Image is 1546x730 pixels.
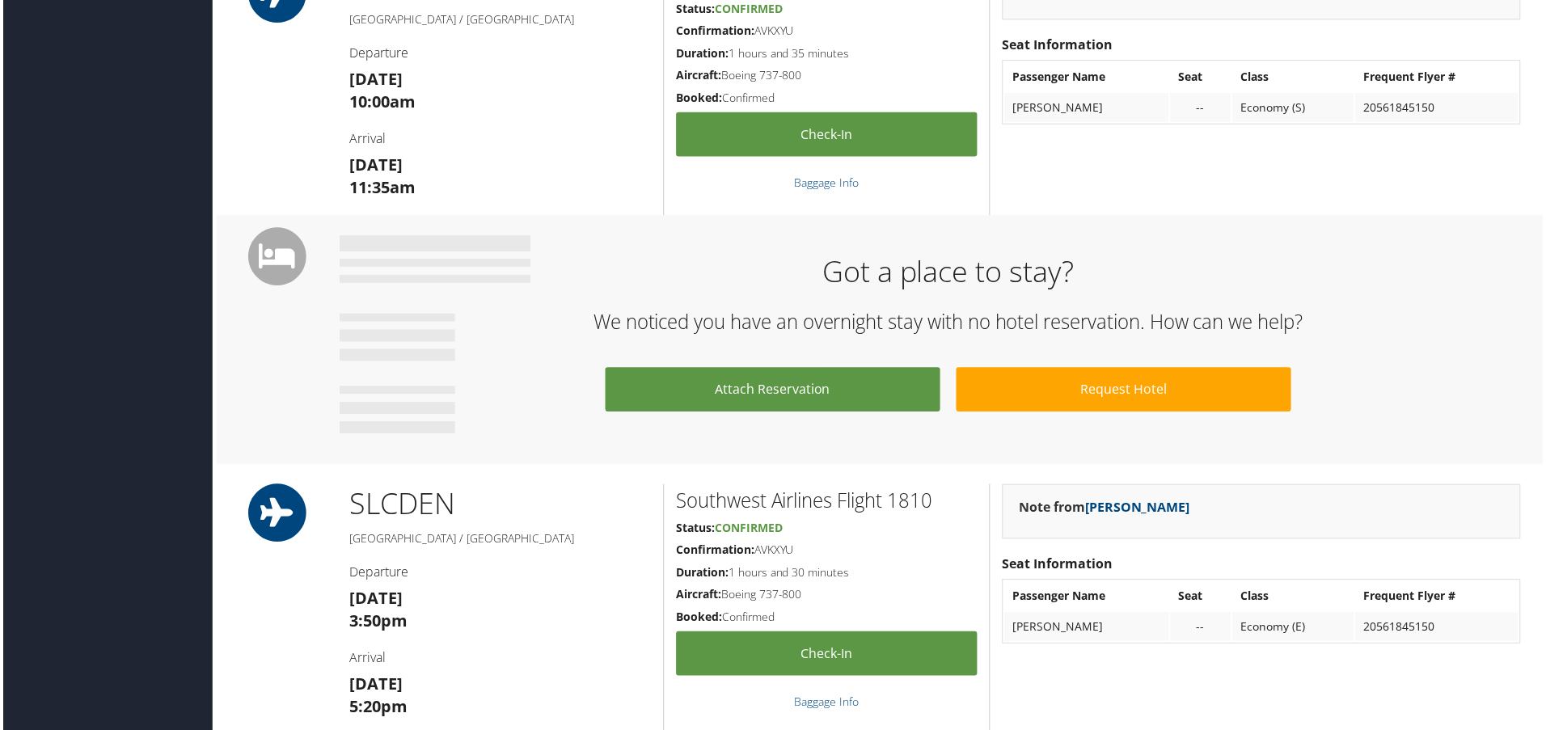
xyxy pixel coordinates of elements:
a: Attach Reservation [605,369,941,413]
th: Frequent Flyer # [1358,62,1522,91]
strong: [DATE] [348,68,401,90]
strong: Status: [676,522,715,538]
h5: 1 hours and 35 minutes [676,45,978,61]
strong: Confirmation: [676,544,754,559]
h4: Arrival [348,129,651,147]
h5: Confirmed [676,611,978,627]
strong: 11:35am [348,177,414,199]
a: Baggage Info [795,697,860,712]
h5: 1 hours and 30 minutes [676,567,978,583]
a: Check-in [676,112,978,157]
th: Class [1235,584,1357,613]
strong: 3:50pm [348,612,406,634]
td: Economy (S) [1235,93,1357,122]
th: Seat [1172,584,1233,613]
h5: Boeing 737-800 [676,589,978,605]
strong: Aircraft: [676,589,721,604]
th: Frequent Flyer # [1358,584,1522,613]
h1: SLC DEN [348,486,651,526]
span: Confirmed [715,1,783,16]
a: Baggage Info [795,175,860,191]
td: [PERSON_NAME] [1006,614,1171,643]
div: -- [1181,100,1225,115]
h4: Departure [348,565,651,583]
span: Confirmed [715,522,783,538]
strong: Booked: [676,90,722,105]
th: Seat [1172,62,1233,91]
h5: Confirmed [676,90,978,106]
h5: Boeing 737-800 [676,67,978,83]
td: 20561845150 [1358,614,1522,643]
h2: Southwest Airlines Flight 1810 [676,488,978,516]
strong: Duration: [676,45,729,61]
h5: [GEOGRAPHIC_DATA] / [GEOGRAPHIC_DATA] [348,533,651,549]
h4: Arrival [348,651,651,669]
strong: 10:00am [348,91,414,112]
a: Check-in [676,634,978,678]
strong: [DATE] [348,154,401,176]
a: [PERSON_NAME] [1087,500,1192,518]
strong: Seat Information [1003,36,1114,53]
h5: [GEOGRAPHIC_DATA] / [GEOGRAPHIC_DATA] [348,11,651,27]
strong: Status: [676,1,715,16]
strong: Booked: [676,611,722,627]
h4: Departure [348,44,651,61]
h5: AVKXYU [676,23,978,39]
th: Passenger Name [1006,62,1171,91]
strong: [DATE] [348,676,401,698]
td: 20561845150 [1358,93,1522,122]
th: Passenger Name [1006,584,1171,613]
h5: AVKXYU [676,544,978,560]
strong: [DATE] [348,589,401,611]
a: Request Hotel [957,369,1294,413]
th: Class [1235,62,1357,91]
td: Economy (E) [1235,614,1357,643]
div: -- [1181,622,1225,636]
strong: Confirmation: [676,23,754,38]
strong: Aircraft: [676,67,721,82]
td: [PERSON_NAME] [1006,93,1171,122]
strong: Duration: [676,567,729,582]
strong: Seat Information [1003,557,1114,575]
strong: 5:20pm [348,698,406,720]
strong: Note from [1020,500,1192,518]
